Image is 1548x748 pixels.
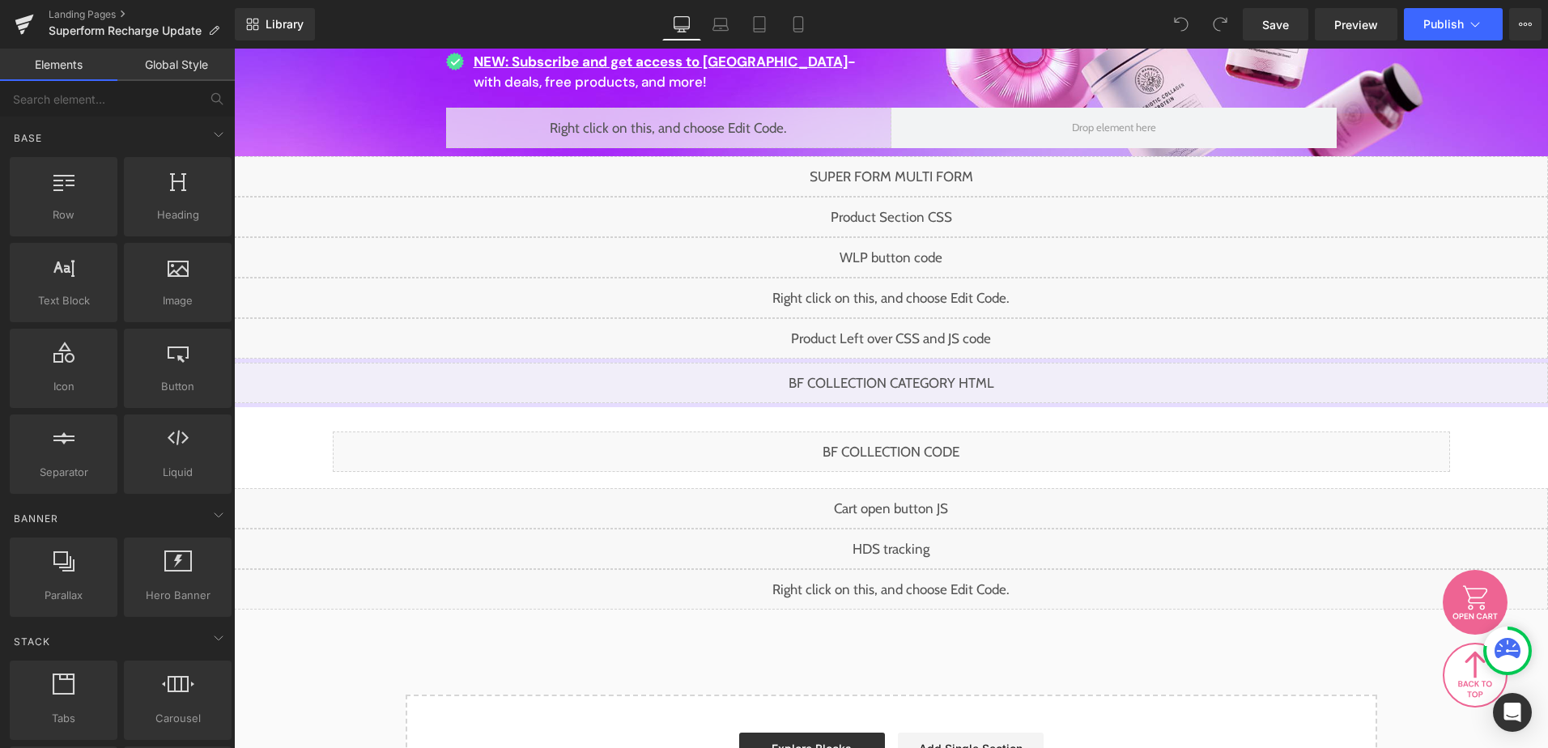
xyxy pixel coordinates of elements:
a: Add Single Section [664,684,810,716]
span: Button [129,378,227,395]
button: Publish [1404,8,1503,40]
a: Laptop [701,8,740,40]
span: Library [266,17,304,32]
span: Banner [12,511,60,526]
div: Open Intercom Messenger [1493,693,1532,732]
a: Tablet [740,8,779,40]
span: Row [15,206,113,223]
span: Hero Banner [129,587,227,604]
span: Image [129,292,227,309]
span: Publish [1423,18,1464,31]
a: Preview [1315,8,1397,40]
span: Liquid [129,464,227,481]
span: Heading [129,206,227,223]
span: Carousel [129,710,227,727]
span: Text Block [15,292,113,309]
span: Preview [1334,16,1378,33]
span: Parallax [15,587,113,604]
span: Base [12,130,44,146]
span: - [614,4,622,22]
a: Explore Blocks [505,684,651,716]
span: Tabs [15,710,113,727]
span: Separator [15,464,113,481]
span: Superform Recharge Update [49,24,202,37]
button: More [1509,8,1542,40]
img: open-cart.svg [1209,521,1274,586]
a: Global Style [117,49,235,81]
span: NEW: Subscribe and get access to [GEOGRAPHIC_DATA] [240,4,614,22]
span: with deals, free products, and more! [240,23,622,45]
span: Stack [12,634,52,649]
img: back-to-top.svg [1209,593,1274,659]
a: Desktop [662,8,701,40]
span: Icon [15,378,113,395]
a: Landing Pages [49,8,235,21]
a: Mobile [779,8,818,40]
span: Save [1262,16,1289,33]
a: New Library [235,8,315,40]
button: Undo [1165,8,1197,40]
button: Redo [1204,8,1236,40]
